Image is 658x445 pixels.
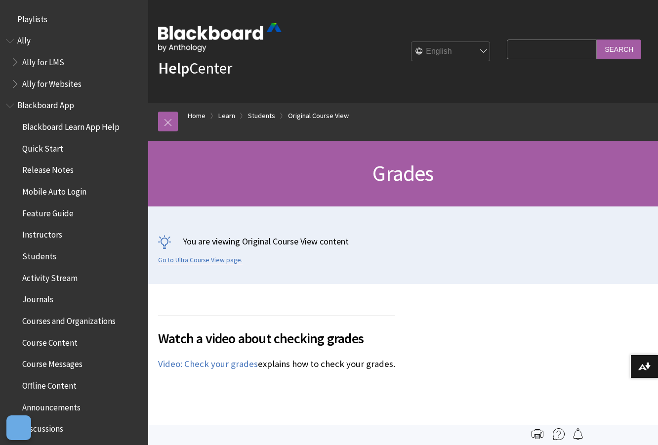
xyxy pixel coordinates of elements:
[372,160,433,187] span: Grades
[17,97,74,111] span: Blackboard App
[22,270,78,283] span: Activity Stream
[22,313,116,326] span: Courses and Organizations
[553,428,565,440] img: More help
[6,11,142,28] nav: Book outline for Playlists
[22,119,120,132] span: Blackboard Learn App Help
[22,76,82,89] span: Ally for Websites
[158,256,243,265] a: Go to Ultra Course View page.
[22,377,77,391] span: Offline Content
[248,110,275,122] a: Students
[22,54,64,67] span: Ally for LMS
[158,58,232,78] a: HelpCenter
[22,205,74,218] span: Feature Guide
[6,33,142,92] nav: Book outline for Anthology Ally Help
[22,140,63,154] span: Quick Start
[158,235,648,247] p: You are viewing Original Course View content
[158,328,395,349] span: Watch a video about checking grades
[22,183,86,197] span: Mobile Auto Login
[22,420,63,434] span: Discussions
[218,110,235,122] a: Learn
[6,415,31,440] button: Open Preferences
[158,23,282,52] img: Blackboard by Anthology
[597,40,641,59] input: Search
[22,334,78,348] span: Course Content
[17,33,31,46] span: Ally
[288,110,349,122] a: Original Course View
[158,58,189,78] strong: Help
[22,227,62,240] span: Instructors
[158,358,258,370] a: Video: Check your grades
[532,428,543,440] img: Print
[572,428,584,440] img: Follow this page
[22,356,82,369] span: Course Messages
[22,162,74,175] span: Release Notes
[22,399,81,412] span: Announcements
[22,291,53,305] span: Journals
[188,110,206,122] a: Home
[411,42,491,62] select: Site Language Selector
[17,11,47,24] span: Playlists
[22,248,56,261] span: Students
[158,358,395,370] p: explains how to check your grades.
